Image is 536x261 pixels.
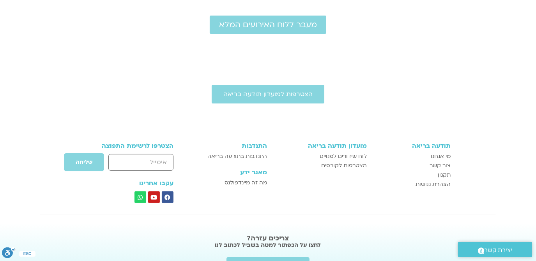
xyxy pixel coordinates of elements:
[195,178,267,187] a: מה זה מיינדפולנס
[210,16,326,34] a: מעבר ללוח האירועים המלא
[485,245,513,256] span: יצירת קשר
[275,142,367,149] h3: מועדון תודעה בריאה
[438,170,451,180] span: תקנון
[208,152,267,161] span: התנדבות בתודעה בריאה
[375,142,451,149] h3: תודעה בריאה
[275,161,367,170] a: הצטרפות לקורסים
[375,170,451,180] a: תקנון
[375,152,451,161] a: מי אנחנו
[320,152,367,161] span: לוח שידורים למנויים
[108,154,173,171] input: אימייל
[219,20,317,29] span: מעבר ללוח האירועים המלא
[458,242,532,257] a: יצירת קשר
[65,241,471,249] h2: לחצו על הכפתור למטה בשביל לכתוב לנו
[195,142,267,149] h3: התנדבות
[375,161,451,170] a: צור קשר
[212,85,324,103] a: הצטרפות למועדון תודעה בריאה
[430,161,451,170] span: צור קשר
[223,91,313,98] span: הצטרפות למועדון תודעה בריאה
[85,180,174,187] h3: עקבו אחרינו
[321,161,367,170] span: הצטרפות לקורסים
[64,153,104,172] button: שליחה
[225,178,267,187] span: מה זה מיינדפולנס
[76,159,92,165] span: שליחה
[195,169,267,176] h3: מאגר ידע
[375,180,451,189] a: הצהרת נגישות
[431,152,451,161] span: מי אנחנו
[85,153,174,175] form: טופס חדש
[416,180,451,189] span: הצהרת נגישות
[85,142,174,149] h3: הצטרפו לרשימת התפוצה
[65,235,471,242] h2: צריכים עזרה?
[195,152,267,161] a: התנדבות בתודעה בריאה
[275,152,367,161] a: לוח שידורים למנויים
